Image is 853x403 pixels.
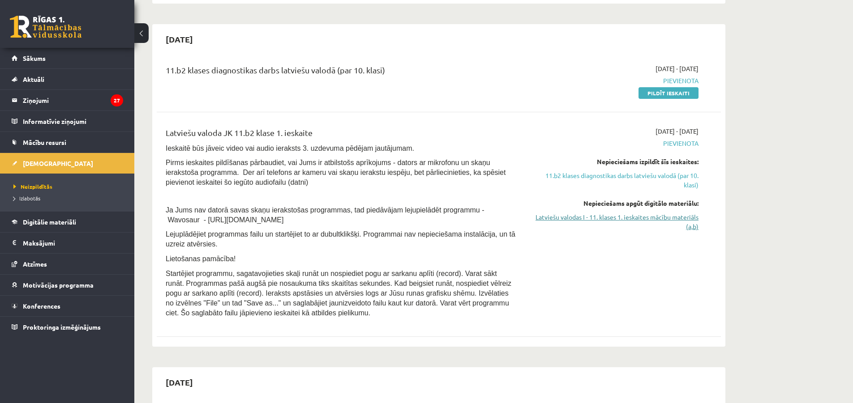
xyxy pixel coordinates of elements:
span: Atzīmes [23,260,47,268]
span: Pievienota [530,76,699,85]
span: [DEMOGRAPHIC_DATA] [23,159,93,167]
div: 11.b2 klases diagnostikas darbs latviešu valodā (par 10. klasi) [166,64,516,81]
a: Mācību resursi [12,132,123,153]
span: Ieskaitē būs jāveic video vai audio ieraksts 3. uzdevuma pēdējam jautājumam. [166,144,414,152]
span: Lejuplādējiet programmas failu un startējiet to ar dubultklikšķi. Programmai nav nepieciešama ins... [166,230,515,248]
a: Sākums [12,48,123,68]
h2: [DATE] [157,29,202,50]
a: Proktoringa izmēģinājums [12,317,123,337]
span: Startējiet programmu, sagatavojieties skaļi runāt un nospiediet pogu ar sarkanu aplīti (record). ... [166,270,511,317]
span: Lietošanas pamācība! [166,255,236,263]
a: Motivācijas programma [12,275,123,295]
a: Neizpildītās [13,182,125,191]
span: Izlabotās [13,195,40,202]
span: Proktoringa izmēģinājums [23,323,101,331]
legend: Ziņojumi [23,90,123,110]
span: Pirms ieskaites pildīšanas pārbaudiet, vai Jums ir atbilstošs aprīkojums - dators ar mikrofonu un... [166,159,506,186]
span: [DATE] - [DATE] [656,64,699,73]
h2: [DATE] [157,372,202,393]
legend: Maksājumi [23,233,123,253]
a: Ziņojumi27 [12,90,123,110]
a: Maksājumi [12,233,123,253]
a: Rīgas 1. Tālmācības vidusskola [10,16,81,38]
a: 11.b2 klases diagnostikas darbs latviešu valodā (par 10. klasi) [530,171,699,190]
a: Konferences [12,296,123,316]
span: Motivācijas programma [23,281,94,289]
a: [DEMOGRAPHIC_DATA] [12,153,123,174]
span: [DATE] - [DATE] [656,127,699,136]
span: Ja Jums nav datorā savas skaņu ierakstošas programmas, tad piedāvājam lejupielādēt programmu - Wa... [166,206,484,224]
div: Latviešu valoda JK 11.b2 klase 1. ieskaite [166,127,516,143]
span: Pievienota [530,139,699,148]
div: Nepieciešams apgūt digitālo materiālu: [530,199,699,208]
a: Digitālie materiāli [12,212,123,232]
i: 27 [111,94,123,106]
span: Neizpildītās [13,183,52,190]
legend: Informatīvie ziņojumi [23,111,123,132]
div: Nepieciešams izpildīt šīs ieskaites: [530,157,699,166]
span: Sākums [23,54,46,62]
span: Digitālie materiāli [23,218,76,226]
span: Konferences [23,302,60,310]
a: Latviešu valodas I - 11. klases 1. ieskaites mācību materiāls (a,b) [530,212,699,231]
a: Atzīmes [12,254,123,274]
span: Aktuāli [23,75,44,83]
a: Aktuāli [12,69,123,89]
a: Pildīt ieskaiti [639,87,699,99]
span: Mācību resursi [23,138,66,146]
a: Izlabotās [13,194,125,202]
a: Informatīvie ziņojumi [12,111,123,132]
